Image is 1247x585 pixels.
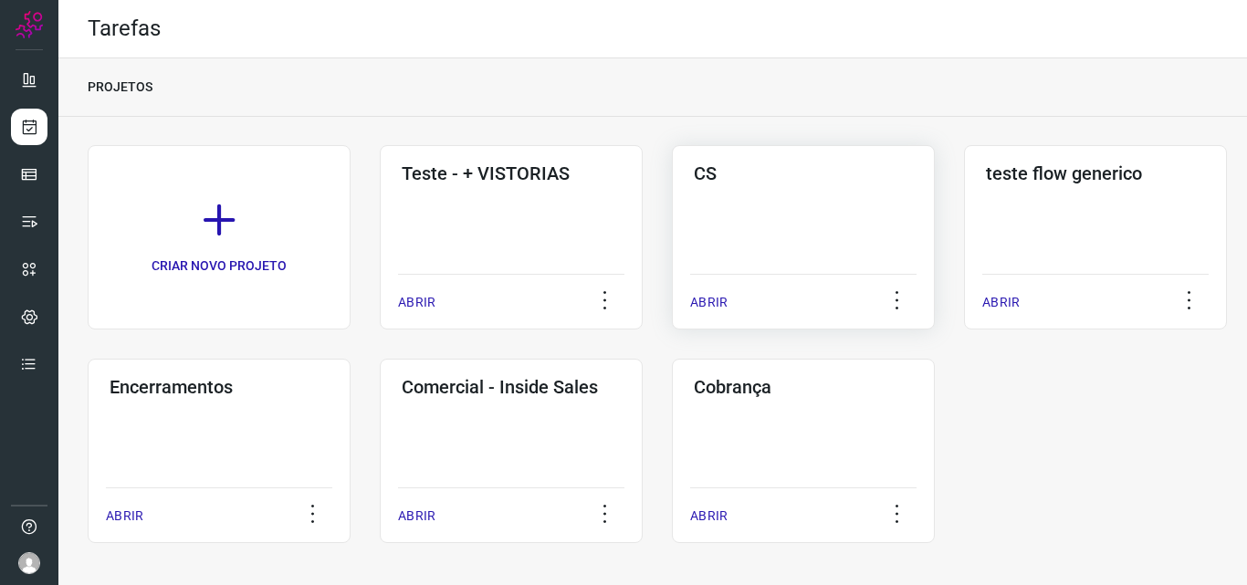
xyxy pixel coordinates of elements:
[398,293,435,312] p: ABRIR
[18,552,40,574] img: avatar-user-boy.jpg
[986,162,1205,184] h3: teste flow generico
[402,162,621,184] h3: Teste - + VISTORIAS
[690,293,728,312] p: ABRIR
[88,78,152,97] p: PROJETOS
[88,16,161,42] h2: Tarefas
[694,376,913,398] h3: Cobrança
[152,256,287,276] p: CRIAR NOVO PROJETO
[982,293,1020,312] p: ABRIR
[16,11,43,38] img: Logo
[398,507,435,526] p: ABRIR
[690,507,728,526] p: ABRIR
[402,376,621,398] h3: Comercial - Inside Sales
[694,162,913,184] h3: CS
[110,376,329,398] h3: Encerramentos
[106,507,143,526] p: ABRIR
